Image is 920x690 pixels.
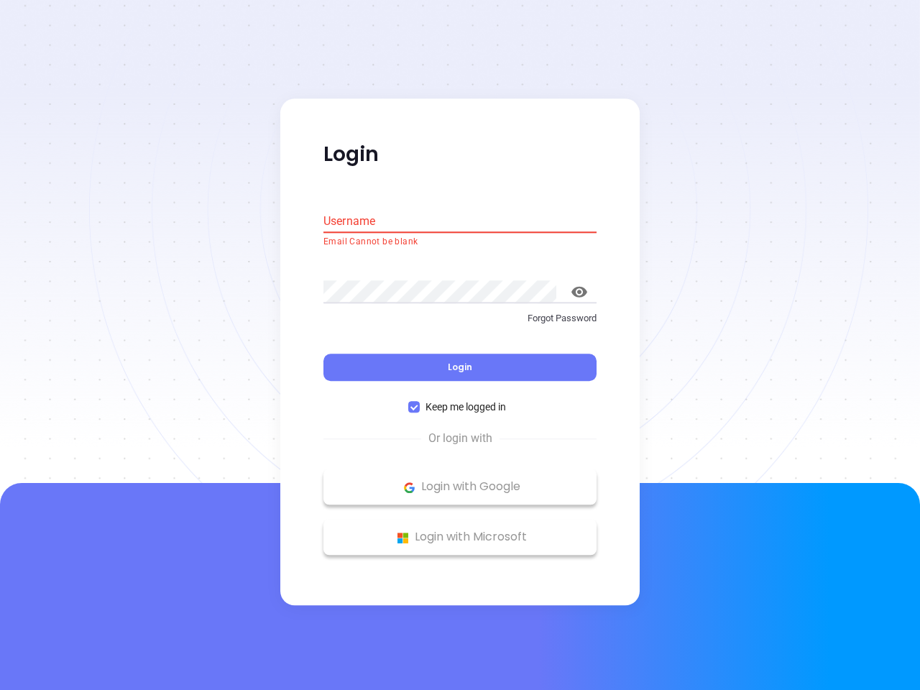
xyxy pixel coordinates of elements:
button: Google Logo Login with Google [323,469,597,505]
p: Login [323,142,597,167]
p: Email Cannot be blank [323,235,597,249]
button: toggle password visibility [562,275,597,309]
button: Microsoft Logo Login with Microsoft [323,520,597,556]
span: Login [448,362,472,374]
p: Forgot Password [323,311,597,326]
span: Or login with [421,431,500,448]
img: Microsoft Logo [394,529,412,547]
span: Keep me logged in [420,400,512,415]
a: Forgot Password [323,311,597,337]
button: Login [323,354,597,382]
p: Login with Google [331,477,589,498]
p: Login with Microsoft [331,527,589,548]
img: Google Logo [400,479,418,497]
